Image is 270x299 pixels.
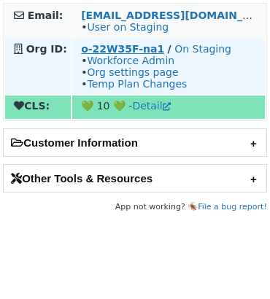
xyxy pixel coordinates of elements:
[4,129,266,156] h2: Customer Information
[3,200,267,214] footer: App not working? 🪳
[132,100,170,112] a: Detail
[168,43,171,55] strong: /
[174,43,231,55] a: On Staging
[72,96,265,119] td: 💚 10 💚 -
[28,9,63,21] strong: Email:
[87,66,178,78] a: Org settings page
[14,100,50,112] strong: CLS:
[81,21,169,33] span: •
[4,165,266,192] h2: Other Tools & Resources
[87,21,169,33] a: User on Staging
[87,55,174,66] a: Workforce Admin
[81,55,187,90] span: • • •
[81,43,164,55] a: o-22W35F-na1
[87,78,187,90] a: Temp Plan Changes
[198,202,267,211] a: File a bug report!
[26,43,67,55] strong: Org ID:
